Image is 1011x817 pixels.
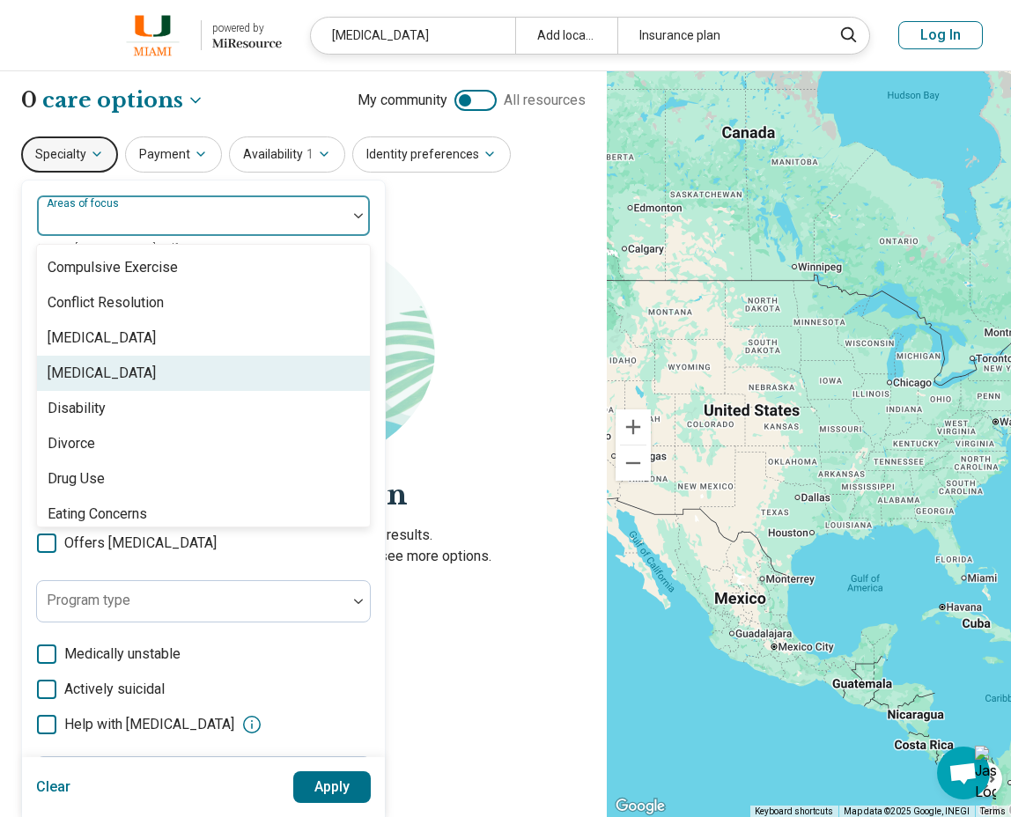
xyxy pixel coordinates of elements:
[616,445,651,481] button: Zoom out
[64,679,165,700] span: Actively suicidal
[36,242,235,254] span: Anxiety, [MEDICAL_DATA], Self-Esteem, etc.
[47,592,130,608] label: Program type
[48,292,164,313] div: Conflict Resolution
[36,771,71,803] button: Clear
[115,14,190,56] img: University of Miami
[47,197,122,210] label: Areas of focus
[21,136,118,173] button: Specialty
[212,20,282,36] div: powered by
[311,18,515,54] div: [MEDICAL_DATA]
[515,18,617,54] div: Add location
[48,363,156,384] div: [MEDICAL_DATA]
[48,257,178,278] div: Compulsive Exercise
[352,136,511,173] button: Identity preferences
[64,644,181,665] span: Medically unstable
[898,21,983,49] button: Log In
[229,136,345,173] button: Availability1
[48,398,106,419] div: Disability
[358,90,447,111] span: My community
[48,433,95,454] div: Divorce
[616,409,651,445] button: Zoom in
[21,85,204,115] h1: 0
[125,136,222,173] button: Payment
[293,771,372,803] button: Apply
[64,714,234,735] span: Help with [MEDICAL_DATA]
[28,14,282,56] a: University of Miamipowered by
[504,90,586,111] span: All resources
[48,328,156,349] div: [MEDICAL_DATA]
[48,504,147,525] div: Eating Concerns
[980,806,1006,816] a: Terms (opens in new tab)
[617,18,822,54] div: Insurance plan
[306,145,314,164] span: 1
[48,468,105,489] div: Drug Use
[42,85,183,115] span: care options
[42,85,204,115] button: Care options
[64,533,217,554] span: Offers [MEDICAL_DATA]
[937,747,990,799] div: Open chat
[844,806,970,816] span: Map data ©2025 Google, INEGI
